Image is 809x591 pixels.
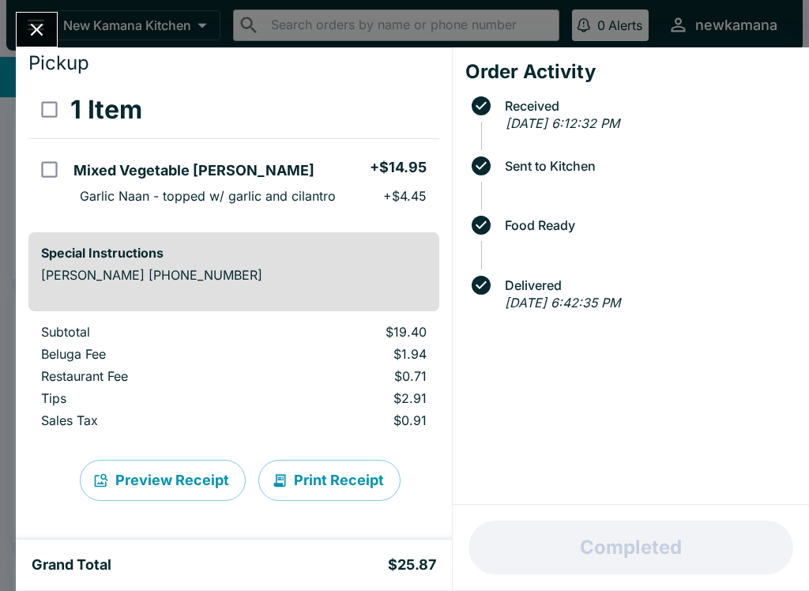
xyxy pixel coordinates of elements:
[41,368,250,384] p: Restaurant Fee
[506,115,619,131] em: [DATE] 6:12:32 PM
[465,60,796,84] h4: Order Activity
[370,158,427,177] h5: + $14.95
[275,324,427,340] p: $19.40
[32,555,111,574] h5: Grand Total
[388,555,436,574] h5: $25.87
[41,267,427,283] p: [PERSON_NAME] [PHONE_NUMBER]
[497,99,796,113] span: Received
[275,368,427,384] p: $0.71
[275,412,427,428] p: $0.91
[41,346,250,362] p: Beluga Fee
[41,245,427,261] h6: Special Instructions
[80,460,246,501] button: Preview Receipt
[41,390,250,406] p: Tips
[28,324,439,435] table: orders table
[70,94,142,126] h3: 1 Item
[17,13,57,47] button: Close
[28,81,439,220] table: orders table
[258,460,401,501] button: Print Receipt
[497,218,796,232] span: Food Ready
[41,412,250,428] p: Sales Tax
[497,159,796,173] span: Sent to Kitchen
[505,295,620,311] em: [DATE] 6:42:35 PM
[275,390,427,406] p: $2.91
[41,324,250,340] p: Subtotal
[73,161,314,180] h5: Mixed Vegetable [PERSON_NAME]
[275,346,427,362] p: $1.94
[28,51,89,74] span: Pickup
[80,188,336,204] p: Garlic Naan - topped w/ garlic and cilantro
[383,188,427,204] p: + $4.45
[497,278,796,292] span: Delivered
